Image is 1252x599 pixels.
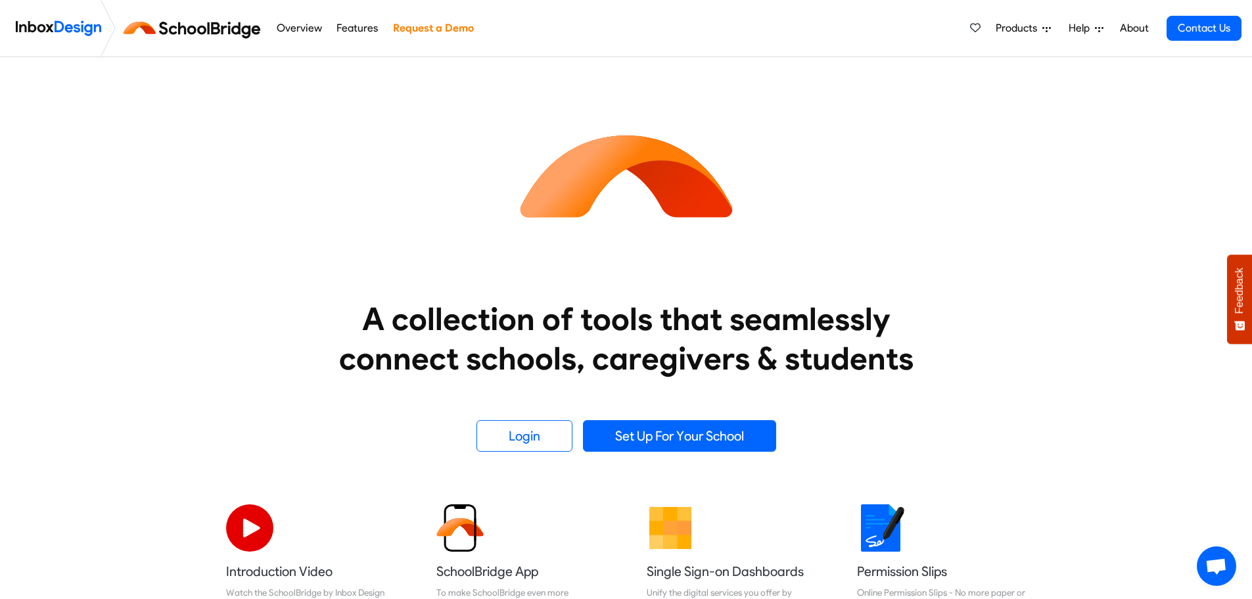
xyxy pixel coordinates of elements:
[333,15,382,41] a: Features
[1197,546,1236,586] div: Open chat
[436,504,484,552] img: 2022_01_13_icon_sb_app.svg
[226,504,273,552] img: 2022_07_11_icon_video_playback.svg
[1167,16,1241,41] a: Contact Us
[647,504,694,552] img: 2022_01_13_icon_grid.svg
[857,504,904,552] img: 2022_01_18_icon_signature.svg
[389,15,477,41] a: Request a Demo
[1116,15,1152,41] a: About
[273,15,325,41] a: Overview
[857,562,1027,581] h5: Permission Slips
[476,420,572,452] a: Login
[314,299,939,378] heading: A collection of tools that seamlessly connect schools, caregivers & students
[121,12,269,44] img: schoolbridge logo
[1227,254,1252,344] button: Feedback - Show survey
[508,57,745,294] img: icon_schoolbridge.svg
[1063,15,1109,41] a: Help
[647,562,816,581] h5: Single Sign-on Dashboards
[583,420,776,452] a: Set Up For Your School
[1069,20,1095,36] span: Help
[990,15,1056,41] a: Products
[226,562,396,581] h5: Introduction Video
[1234,268,1245,314] span: Feedback
[436,562,606,581] h5: SchoolBridge App
[996,20,1042,36] span: Products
